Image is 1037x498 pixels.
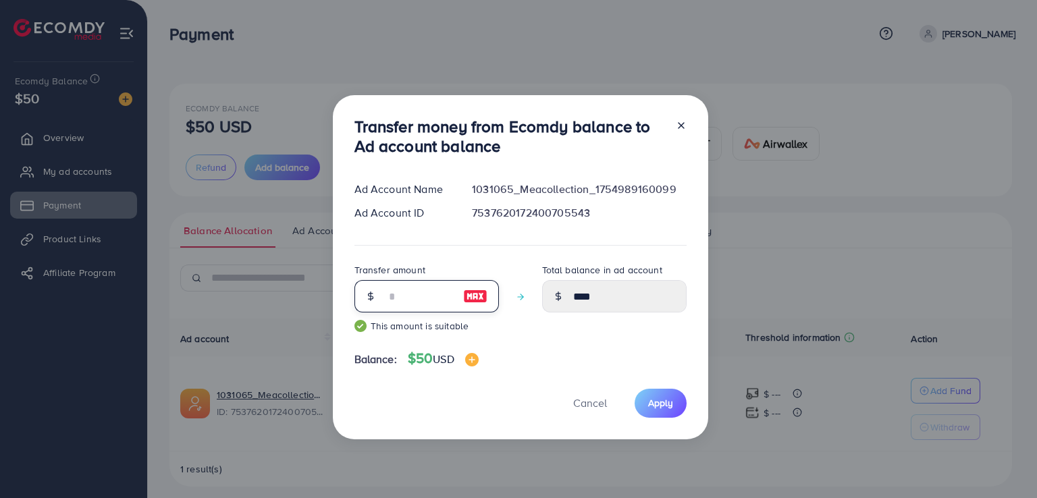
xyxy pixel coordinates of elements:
span: Cancel [573,395,607,410]
button: Apply [635,389,687,418]
label: Transfer amount [354,263,425,277]
small: This amount is suitable [354,319,499,333]
div: 1031065_Meacollection_1754989160099 [461,182,697,197]
img: image [465,353,479,366]
img: image [463,288,487,304]
h3: Transfer money from Ecomdy balance to Ad account balance [354,117,665,156]
span: Apply [648,396,673,410]
div: Ad Account Name [344,182,462,197]
span: Balance: [354,352,397,367]
label: Total balance in ad account [542,263,662,277]
div: 7537620172400705543 [461,205,697,221]
iframe: Chat [980,437,1027,488]
img: guide [354,320,367,332]
h4: $50 [408,350,479,367]
div: Ad Account ID [344,205,462,221]
button: Cancel [556,389,624,418]
span: USD [433,352,454,366]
